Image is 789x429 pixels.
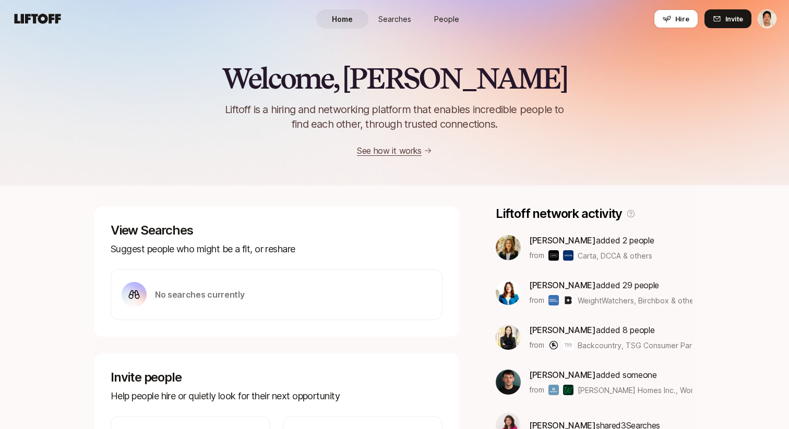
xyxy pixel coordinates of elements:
[496,325,521,350] img: af56f287_def7_404b_a6b8_d0cdc24f27c4.jpg
[111,370,443,385] p: Invite people
[758,9,776,28] button: Jeremy Chen
[578,250,652,261] span: Carta, DCCA & others
[563,385,573,395] img: Wonder
[496,206,622,221] p: Liftoff network activity
[529,339,544,351] p: from
[563,250,573,261] img: DCCA
[675,14,689,24] span: Hire
[529,384,544,396] p: from
[725,14,743,24] span: Invite
[357,145,422,156] a: See how it works
[529,325,596,335] span: [PERSON_NAME]
[111,223,443,238] p: View Searches
[529,234,654,247] p: added 2 people
[332,14,353,24] span: Home
[578,386,738,395] span: [PERSON_NAME] Homes Inc., Wonder & others
[548,385,559,395] img: Henry Homes Inc.
[548,340,559,350] img: Backcountry
[208,102,581,131] p: Liftoff is a hiring and networking platform that enables incredible people to find each other, th...
[548,295,559,305] img: WeightWatchers
[704,9,751,28] button: Invite
[563,295,573,305] img: Birchbox
[548,250,559,261] img: Carta
[578,296,700,305] span: WeightWatchers, Birchbox & others
[654,9,698,28] button: Hire
[222,63,568,94] h2: Welcome, [PERSON_NAME]
[496,235,521,260] img: add89ea6_fb14_440a_9630_c54da93ccdde.jpg
[111,389,443,403] p: Help people hire or quietly look for their next opportunity
[529,323,692,337] p: added 8 people
[368,9,421,29] a: Searches
[529,294,544,307] p: from
[758,10,776,28] img: Jeremy Chen
[529,249,544,262] p: from
[434,14,459,24] span: People
[496,370,521,395] img: ACg8ocLZuI6FZoDMpBex6WWIOsb8YuK59IvnM4ftxIZxk3dpp4I=s160-c
[578,341,741,350] span: Backcountry, TSG Consumer Partners & others
[316,9,368,29] a: Home
[529,235,596,246] span: [PERSON_NAME]
[421,9,473,29] a: People
[563,340,573,350] img: TSG Consumer Partners
[529,280,596,290] span: [PERSON_NAME]
[529,278,692,292] p: added 29 people
[155,288,244,301] p: No searches currently
[111,242,443,256] p: Suggest people who might be a fit, or reshare
[378,14,411,24] span: Searches
[529,368,692,382] p: added someone
[496,280,521,305] img: ef73ed0d_46a3_4625_adc6_2f18ed3486d0.jpg
[529,370,596,380] span: [PERSON_NAME]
